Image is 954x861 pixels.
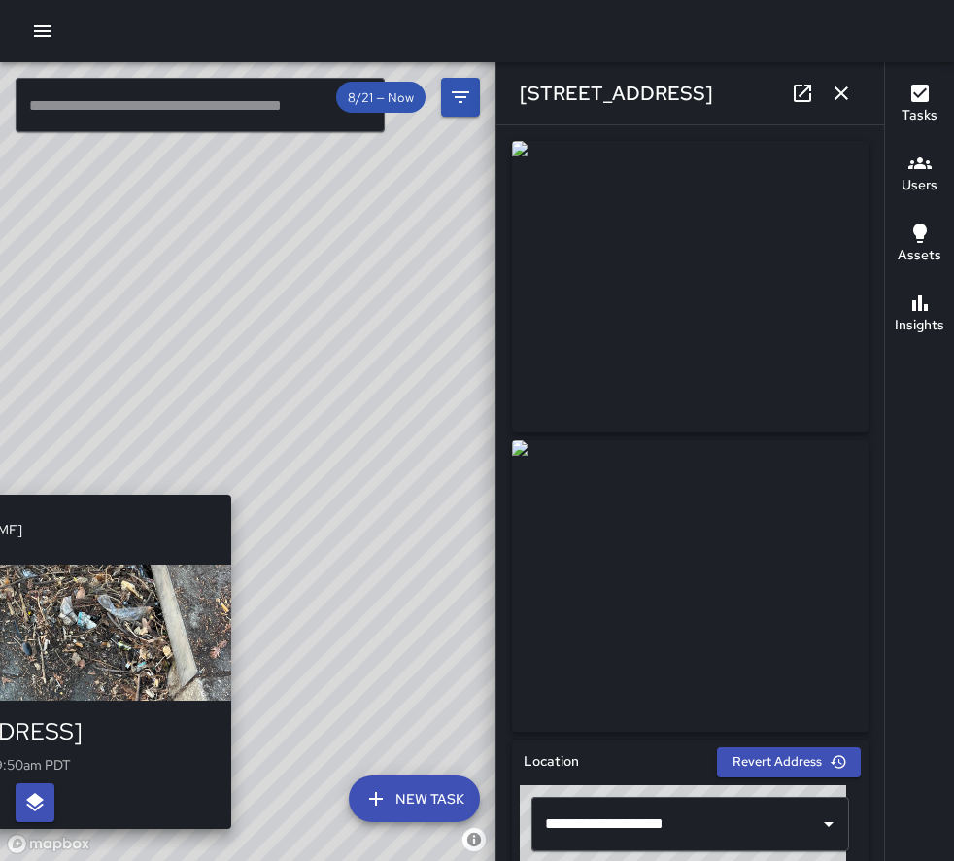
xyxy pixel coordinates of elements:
[902,175,937,196] h6: Users
[898,245,941,266] h6: Assets
[512,440,869,732] img: request_images%2F5ac0f610-7eae-11f0-817e-29d7486c0ca6
[885,70,954,140] button: Tasks
[512,141,869,432] img: request_images%2F59b0be90-7eae-11f0-817e-29d7486c0ca6
[336,89,426,106] span: 8/21 — Now
[717,747,861,777] button: Revert Address
[885,210,954,280] button: Assets
[520,78,713,109] h6: [STREET_ADDRESS]
[885,140,954,210] button: Users
[349,775,480,822] button: New Task
[524,751,579,773] h6: Location
[895,315,944,336] h6: Insights
[441,78,480,117] button: Filters
[885,280,954,350] button: Insights
[815,810,842,838] button: Open
[902,105,937,126] h6: Tasks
